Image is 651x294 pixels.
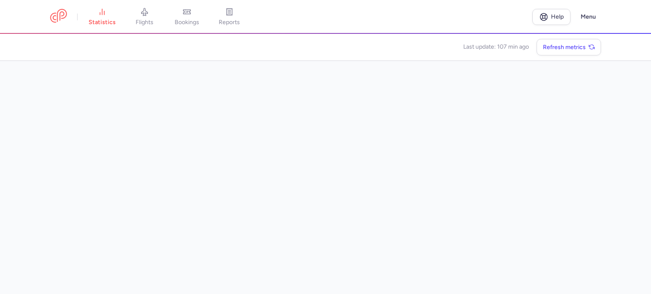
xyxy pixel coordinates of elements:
span: statistics [89,19,116,26]
a: statistics [81,8,123,26]
a: Help [532,9,570,25]
span: flights [136,19,153,26]
button: Refresh metrics [537,39,601,55]
time: Last update: 107 min ago [463,43,529,51]
span: Refresh metrics [543,44,586,50]
a: CitizenPlane red outlined logo [50,9,67,25]
span: Help [551,14,564,20]
span: bookings [175,19,199,26]
a: flights [123,8,166,26]
button: Menu [576,9,601,25]
a: bookings [166,8,208,26]
span: reports [219,19,240,26]
a: reports [208,8,250,26]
